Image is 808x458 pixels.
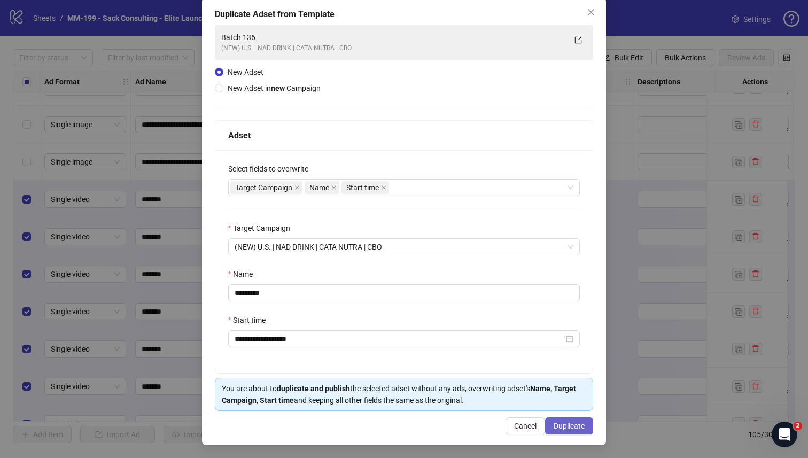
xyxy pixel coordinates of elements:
div: (NEW) U.S. | NAD DRINK | CATA NUTRA | CBO [221,43,565,53]
button: Cancel [506,417,545,434]
label: Name [228,268,260,280]
span: export [574,36,582,44]
strong: Name, Target Campaign, Start time [222,384,576,405]
span: 2 [794,422,802,430]
span: Duplicate [554,422,585,430]
span: Start time [346,182,379,193]
input: Name [228,284,580,301]
span: Target Campaign [230,181,302,194]
strong: duplicate and publish [277,384,350,393]
span: close [294,185,300,190]
strong: new [271,84,285,92]
span: close [331,185,337,190]
span: Target Campaign [235,182,292,193]
iframe: Intercom live chat [772,422,797,447]
span: (NEW) U.S. | NAD DRINK | CATA NUTRA | CBO [235,239,573,255]
label: Select fields to overwrite [228,163,315,175]
span: close [587,8,595,17]
label: Target Campaign [228,222,297,234]
div: Duplicate Adset from Template [215,8,593,21]
button: Close [582,4,600,21]
span: Name [309,182,329,193]
span: New Adset [228,68,263,76]
span: New Adset in Campaign [228,84,321,92]
span: Cancel [514,422,537,430]
span: close [381,185,386,190]
div: You are about to the selected adset without any ads, overwriting adset's and keeping all other fi... [222,383,586,406]
label: Start time [228,314,273,326]
div: Adset [228,129,580,142]
button: Duplicate [545,417,593,434]
input: Start time [235,333,564,345]
div: Batch 136 [221,32,565,43]
span: Start time [341,181,389,194]
span: Name [305,181,339,194]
